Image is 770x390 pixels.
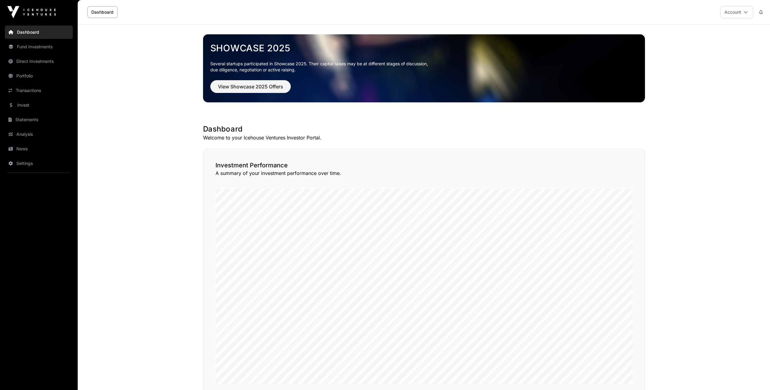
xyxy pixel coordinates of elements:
[218,83,283,90] span: View Showcase 2025 Offers
[5,98,73,112] a: Invest
[5,26,73,39] a: Dashboard
[210,43,638,53] a: Showcase 2025
[87,6,117,18] a: Dashboard
[5,84,73,97] a: Transactions
[210,61,638,73] p: Several startups participated in Showcase 2025. Their capital raises may be at different stages o...
[203,134,645,141] p: Welcome to your Icehouse Ventures Investor Portal.
[210,86,291,92] a: View Showcase 2025 Offers
[210,80,291,93] button: View Showcase 2025 Offers
[215,169,633,177] p: A summary of your investment performance over time.
[5,69,73,83] a: Portfolio
[203,34,645,102] img: Showcase 2025
[5,113,73,126] a: Statements
[203,124,645,134] h1: Dashboard
[721,6,753,18] button: Account
[5,128,73,141] a: Analysis
[5,142,73,156] a: News
[5,40,73,53] a: Fund Investments
[5,157,73,170] a: Settings
[5,55,73,68] a: Direct Investments
[215,161,633,169] h2: Investment Performance
[7,6,56,18] img: Icehouse Ventures Logo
